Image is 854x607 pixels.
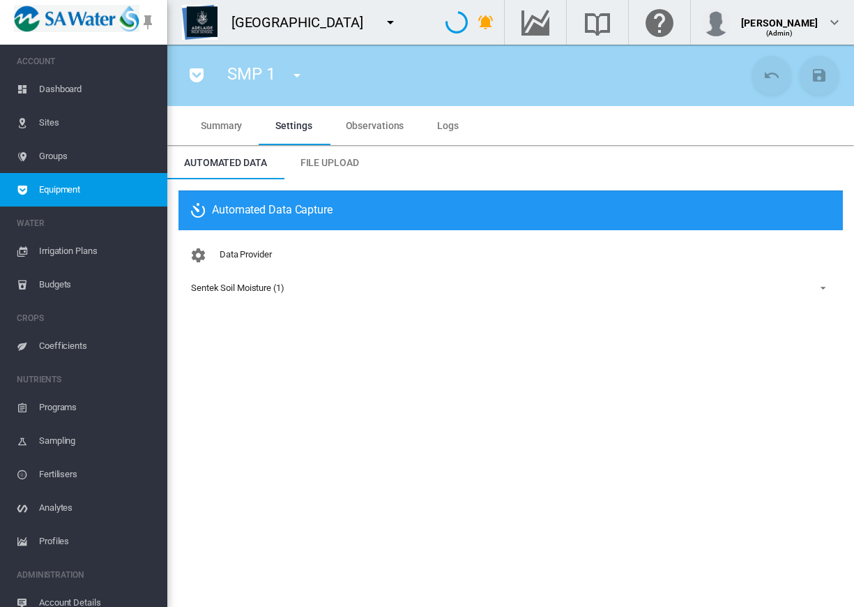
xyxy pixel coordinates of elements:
[800,56,839,95] button: Save Changes
[702,8,730,36] img: profile.jpg
[581,14,614,31] md-icon: Search the knowledge base
[437,120,459,131] span: Logs
[39,234,156,268] span: Irrigation Plans
[220,249,272,260] span: Data Provider
[39,391,156,424] span: Programs
[182,5,218,40] img: Z
[190,278,832,299] md-select: Configuration: Sentek Soil Moisture (1)
[231,13,376,32] div: [GEOGRAPHIC_DATA]
[289,67,305,84] md-icon: icon-menu-down
[763,67,780,84] md-icon: icon-undo
[519,14,552,31] md-icon: Go to the Data Hub
[376,8,404,36] button: icon-menu-down
[39,458,156,491] span: Fertilisers
[826,14,843,31] md-icon: icon-chevron-down
[183,61,211,89] button: icon-pocket
[382,14,399,31] md-icon: icon-menu-down
[17,212,156,234] span: WATER
[191,283,284,293] div: Sentek Soil Moisture (1)
[766,29,793,37] span: (Admin)
[39,525,156,558] span: Profiles
[190,202,212,219] md-icon: icon-camera-timer
[478,14,494,31] md-icon: icon-bell-ring
[39,491,156,525] span: Analytes
[39,424,156,458] span: Sampling
[190,202,333,219] span: Automated Data Capture
[17,307,156,329] span: CROPS
[472,8,500,36] button: icon-bell-ring
[752,56,791,95] button: Cancel Changes
[39,268,156,301] span: Budgets
[227,64,275,84] span: SMP 1
[39,140,156,173] span: Groups
[811,67,828,84] md-icon: icon-content-save
[17,564,156,586] span: ADMINISTRATION
[14,5,139,32] img: SA_Water_LOGO.png
[39,106,156,140] span: Sites
[17,368,156,391] span: NUTRIENTS
[190,247,206,264] md-icon: icon-cog
[139,14,156,31] md-icon: icon-pin
[184,157,267,168] span: Automated Data
[188,67,205,84] md-icon: icon-pocket
[300,157,359,168] span: File Upload
[201,120,242,131] span: Summary
[346,120,404,131] span: Observations
[17,50,156,73] span: ACCOUNT
[283,61,311,89] button: icon-menu-down
[643,14,676,31] md-icon: Click here for help
[741,10,818,24] div: [PERSON_NAME]
[39,173,156,207] span: Equipment
[275,120,312,131] span: Settings
[39,73,156,106] span: Dashboard
[39,329,156,363] span: Coefficients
